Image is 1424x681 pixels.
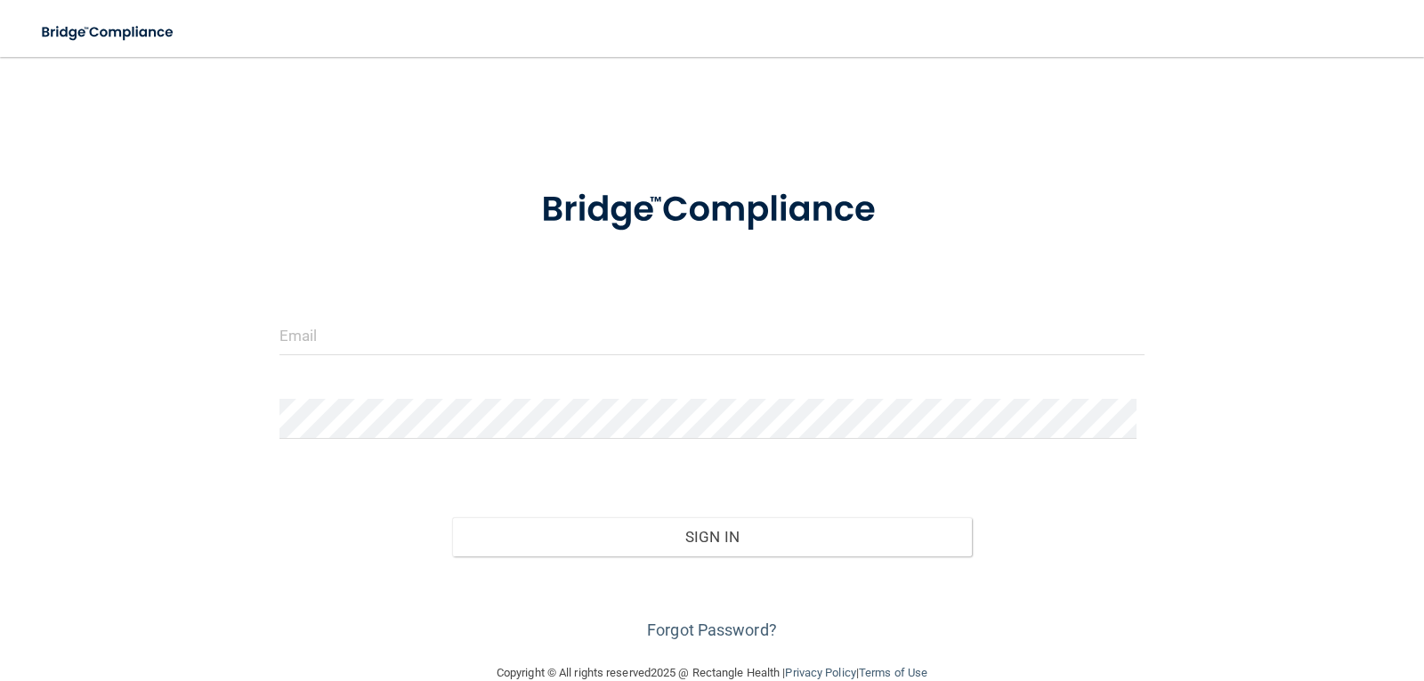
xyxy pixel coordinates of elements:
[505,164,919,256] img: bridge_compliance_login_screen.278c3ca4.svg
[279,315,1145,355] input: Email
[647,620,777,639] a: Forgot Password?
[859,666,927,679] a: Terms of Use
[785,666,855,679] a: Privacy Policy
[27,14,190,51] img: bridge_compliance_login_screen.278c3ca4.svg
[452,517,972,556] button: Sign In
